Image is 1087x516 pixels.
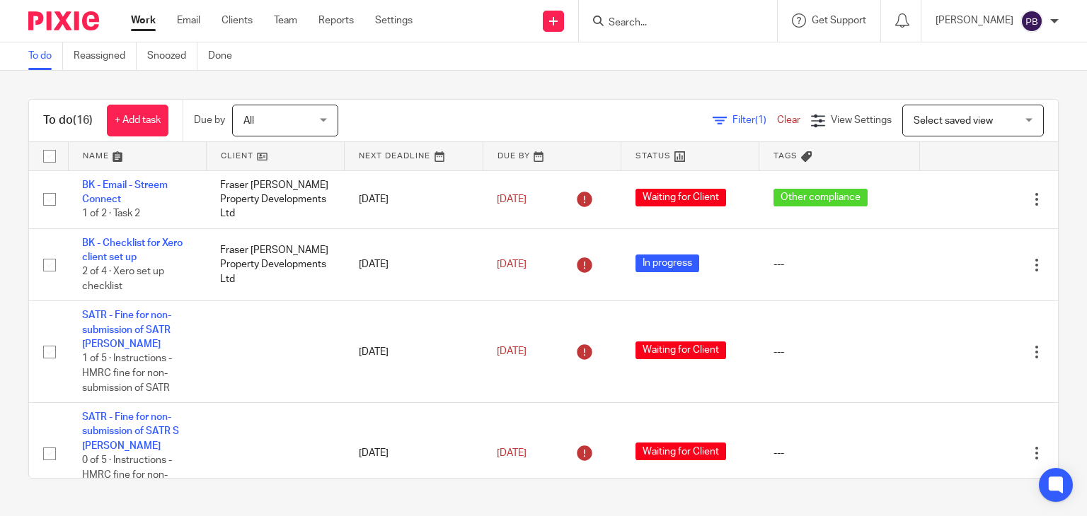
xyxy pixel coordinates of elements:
[375,13,413,28] a: Settings
[208,42,243,70] a: Done
[82,354,172,393] span: 1 of 5 · Instructions - HMRC fine for non-submission of SATR
[82,180,168,204] a: BK - Email - Streem Connect
[635,254,699,272] span: In progress
[914,116,993,126] span: Select saved view
[131,13,156,28] a: Work
[243,116,254,126] span: All
[345,170,483,228] td: [DATE]
[732,115,777,125] span: Filter
[147,42,197,70] a: Snoozed
[82,412,179,451] a: SATR - Fine for non-submission of SATR S [PERSON_NAME]
[206,170,344,228] td: Fraser [PERSON_NAME] Property Developments Ltd
[773,446,906,460] div: ---
[345,301,483,403] td: [DATE]
[345,228,483,301] td: [DATE]
[773,152,798,160] span: Tags
[497,259,527,269] span: [DATE]
[194,113,225,127] p: Due by
[82,209,140,218] span: 1 of 2 · Task 2
[82,267,164,292] span: 2 of 4 · Xero set up checklist
[831,115,892,125] span: View Settings
[82,310,171,349] a: SATR - Fine for non-submission of SATR [PERSON_NAME]
[777,115,800,125] a: Clear
[318,13,354,28] a: Reports
[1020,10,1043,33] img: svg%3E
[755,115,766,125] span: (1)
[206,228,344,301] td: Fraser [PERSON_NAME] Property Developments Ltd
[635,442,726,460] span: Waiting for Client
[222,13,253,28] a: Clients
[773,257,906,271] div: ---
[607,17,735,30] input: Search
[73,115,93,126] span: (16)
[635,341,726,359] span: Waiting for Client
[773,345,906,359] div: ---
[74,42,137,70] a: Reassigned
[497,194,527,204] span: [DATE]
[936,13,1013,28] p: [PERSON_NAME]
[497,347,527,357] span: [DATE]
[345,403,483,505] td: [DATE]
[274,13,297,28] a: Team
[177,13,200,28] a: Email
[107,105,168,136] a: + Add task
[773,189,868,206] span: Other compliance
[43,113,93,128] h1: To do
[812,16,866,25] span: Get Support
[28,42,63,70] a: To do
[635,189,726,206] span: Waiting for Client
[82,455,172,494] span: 0 of 5 · Instructions - HMRC fine for non-submission of SATR
[28,11,99,30] img: Pixie
[82,238,183,262] a: BK - Checklist for Xero client set up
[497,448,527,458] span: [DATE]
